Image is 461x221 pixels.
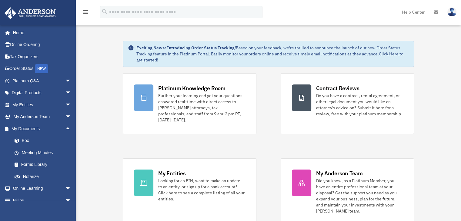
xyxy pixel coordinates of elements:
[101,8,108,15] i: search
[65,111,77,123] span: arrow_drop_down
[4,75,80,87] a: Platinum Q&Aarrow_drop_down
[82,8,89,16] i: menu
[316,84,359,92] div: Contract Reviews
[4,194,80,206] a: Billingarrow_drop_down
[136,51,403,63] a: Click Here to get started!
[8,170,80,183] a: Notarize
[4,27,77,39] a: Home
[82,11,89,16] a: menu
[65,99,77,111] span: arrow_drop_down
[123,73,256,134] a: Platinum Knowledge Room Further your learning and get your questions answered real-time with dire...
[158,178,245,202] div: Looking for an EIN, want to make an update to an entity, or sign up for a bank account? Click her...
[158,93,245,123] div: Further your learning and get your questions answered real-time with direct access to [PERSON_NAM...
[4,123,80,135] a: My Documentsarrow_drop_up
[4,87,80,99] a: Digital Productsarrow_drop_down
[281,73,414,134] a: Contract Reviews Do you have a contract, rental agreement, or other legal document you would like...
[4,111,80,123] a: My Anderson Teamarrow_drop_down
[8,147,80,159] a: Meeting Minutes
[136,45,236,51] strong: Exciting News: Introducing Order Status Tracking!
[65,75,77,87] span: arrow_drop_down
[4,183,80,195] a: Online Learningarrow_drop_down
[158,170,185,177] div: My Entities
[4,39,80,51] a: Online Ordering
[316,93,403,117] div: Do you have a contract, rental agreement, or other legal document you would like an attorney's ad...
[65,194,77,207] span: arrow_drop_down
[4,99,80,111] a: My Entitiesarrow_drop_down
[158,84,225,92] div: Platinum Knowledge Room
[65,123,77,135] span: arrow_drop_up
[65,87,77,99] span: arrow_drop_down
[65,183,77,195] span: arrow_drop_down
[316,170,363,177] div: My Anderson Team
[4,63,80,75] a: Order StatusNEW
[447,8,456,16] img: User Pic
[3,7,58,19] img: Anderson Advisors Platinum Portal
[136,45,409,63] div: Based on your feedback, we're thrilled to announce the launch of our new Order Status Tracking fe...
[316,178,403,214] div: Did you know, as a Platinum Member, you have an entire professional team at your disposal? Get th...
[4,51,80,63] a: Tax Organizers
[8,135,80,147] a: Box
[8,159,80,171] a: Forms Library
[35,64,48,73] div: NEW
